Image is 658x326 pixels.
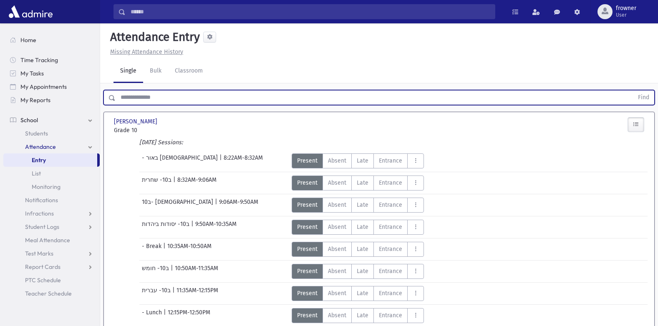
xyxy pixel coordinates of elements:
a: Single [113,60,143,83]
span: Notifications [25,196,58,204]
span: 9:06AM-9:50AM [219,198,258,213]
span: Teacher Schedule [25,290,72,297]
span: | [172,286,176,301]
a: Monitoring [3,180,100,193]
a: School [3,113,100,127]
div: AttTypes [292,286,424,301]
span: Entrance [379,223,402,231]
span: Present [297,245,318,253]
span: Students [25,130,48,137]
input: Search [126,4,495,19]
span: Late [357,245,368,253]
div: AttTypes [292,198,424,213]
a: Meal Attendance [3,233,100,247]
span: Home [20,36,36,44]
span: Test Marks [25,250,53,257]
div: AttTypes [292,153,424,168]
span: 9:50AM-10:35AM [195,220,237,235]
u: Missing Attendance History [110,48,183,55]
span: Late [357,289,368,298]
span: Present [297,289,318,298]
span: Entrance [379,156,402,165]
a: My Tasks [3,67,100,80]
span: | [163,242,167,257]
span: Time Tracking [20,56,58,64]
i: [DATE] Sessions: [139,139,183,146]
span: Late [357,178,368,187]
span: frowner [616,5,636,12]
a: Notifications [3,193,100,207]
span: Absent [328,201,346,209]
span: Entry [32,156,46,164]
span: Meal Attendance [25,236,70,244]
span: | [191,220,195,235]
span: Present [297,267,318,276]
span: | [164,308,168,323]
span: Present [297,178,318,187]
span: Late [357,201,368,209]
span: Student Logs [25,223,59,231]
a: Teacher Schedule [3,287,100,300]
span: | [173,176,177,191]
span: Absent [328,223,346,231]
span: School [20,116,38,124]
span: Absent [328,178,346,187]
span: Late [357,156,368,165]
img: AdmirePro [7,3,55,20]
span: My Tasks [20,70,44,77]
a: Time Tracking [3,53,100,67]
span: Report Cards [25,263,61,271]
span: ב10- שחרית [142,176,173,191]
span: Late [357,223,368,231]
a: List [3,167,100,180]
span: ב10- [DEMOGRAPHIC_DATA] [142,198,215,213]
span: Present [297,156,318,165]
span: Present [297,223,318,231]
span: Entrance [379,178,402,187]
a: Students [3,127,100,140]
span: [PERSON_NAME] [114,117,159,126]
a: Entry [3,153,97,167]
span: Entrance [379,267,402,276]
a: Attendance [3,140,100,153]
span: 8:22AM-8:32AM [224,153,263,168]
span: - באור [DEMOGRAPHIC_DATA] [142,153,219,168]
span: Absent [328,245,346,253]
a: My Reports [3,93,100,107]
h5: Attendance Entry [107,30,200,44]
span: 10:50AM-11:35AM [175,264,218,279]
span: | [215,198,219,213]
a: My Appointments [3,80,100,93]
span: Monitoring [32,183,61,191]
span: Absent [328,267,346,276]
span: - Lunch [142,308,164,323]
a: Student Logs [3,220,100,233]
span: My Reports [20,96,50,104]
a: Report Cards [3,260,100,273]
span: ב10- יסודות ביהדות [142,220,191,235]
span: Entrance [379,245,402,253]
span: PTC Schedule [25,276,61,284]
a: Home [3,33,100,47]
span: Absent [328,311,346,320]
span: | [171,264,175,279]
button: Find [633,90,654,105]
span: List [32,170,41,177]
span: 8:32AM-9:06AM [177,176,217,191]
a: Missing Attendance History [107,48,183,55]
span: 10:35AM-10:50AM [167,242,212,257]
span: Attendance [25,143,56,150]
a: Classroom [168,60,209,83]
span: 11:35AM-12:15PM [176,286,218,301]
div: AttTypes [292,220,424,235]
span: 12:15PM-12:50PM [168,308,210,323]
div: AttTypes [292,242,424,257]
span: Late [357,267,368,276]
span: - Break [142,242,163,257]
span: Grade 10 [114,126,195,135]
div: AttTypes [292,176,424,191]
span: ב10- עברית [142,286,172,301]
a: Test Marks [3,247,100,260]
span: Infractions [25,210,54,217]
a: Bulk [143,60,168,83]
